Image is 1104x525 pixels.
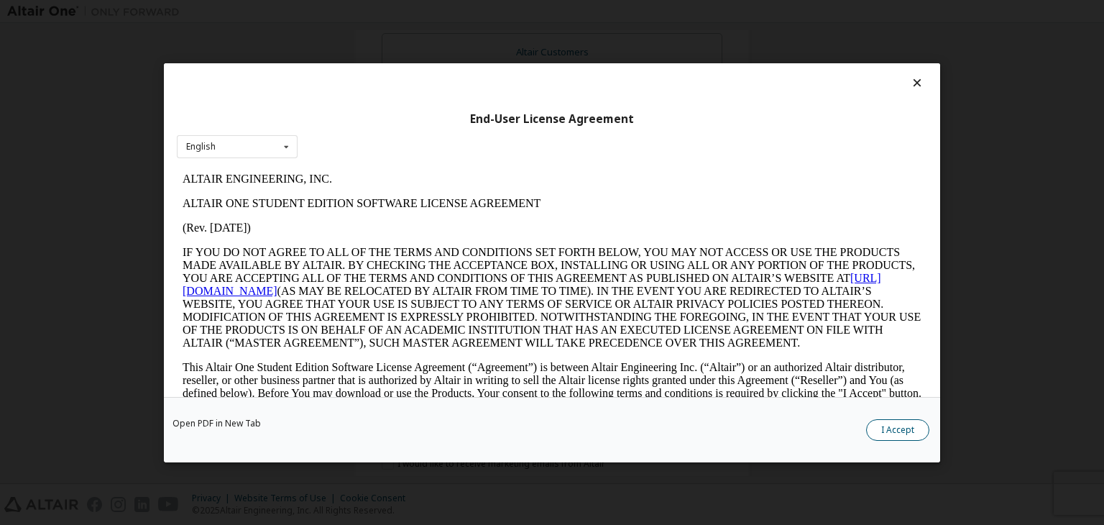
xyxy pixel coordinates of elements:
p: (Rev. [DATE]) [6,55,745,68]
a: Open PDF in New Tab [172,419,261,428]
a: [URL][DOMAIN_NAME] [6,105,704,130]
button: I Accept [866,419,929,441]
div: End-User License Agreement [177,111,927,126]
p: This Altair One Student Edition Software License Agreement (“Agreement”) is between Altair Engine... [6,194,745,246]
p: IF YOU DO NOT AGREE TO ALL OF THE TERMS AND CONDITIONS SET FORTH BELOW, YOU MAY NOT ACCESS OR USE... [6,79,745,183]
p: ALTAIR ONE STUDENT EDITION SOFTWARE LICENSE AGREEMENT [6,30,745,43]
p: ALTAIR ENGINEERING, INC. [6,6,745,19]
div: English [186,142,216,151]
